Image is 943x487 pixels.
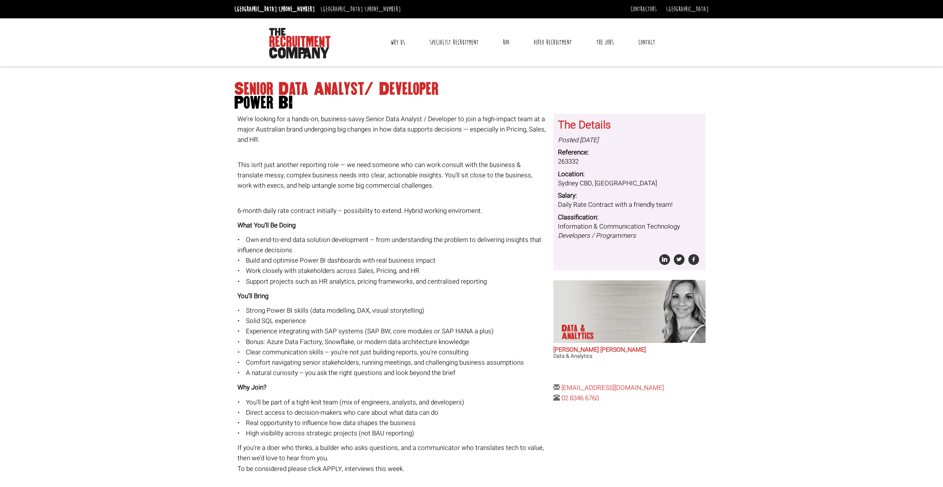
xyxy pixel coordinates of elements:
a: Why Us [385,33,411,52]
p: If you’re a doer who thinks, a builder who asks questions, and a communicator who translates tech... [237,443,548,474]
a: [PHONE_NUMBER] [365,5,401,13]
p: This isn’t just another reporting role — we need someone who can work consult with the business &... [237,149,548,191]
h1: Senior Data Analyst/ Developer [234,82,709,110]
img: The Recruitment Company [269,28,330,58]
dd: 263332 [558,157,701,166]
strong: Why Join? [237,383,267,392]
img: Anna-Maria Julie does Data & Analytics [632,280,706,343]
a: The Jobs [590,33,619,52]
dd: Daily Rate Contract with a friendly team! [558,200,701,209]
dd: Sydney CBD, [GEOGRAPHIC_DATA] [558,179,701,188]
a: Contact [632,33,661,52]
h3: Data & Analytics [553,353,706,359]
span: Power BI [234,96,709,110]
p: Data & Analytics [562,325,618,340]
p: • Own end-to-end data solution development – from understanding the problem to delivering insight... [237,235,548,287]
p: 6-month daily rate contract initially – possibility to extend. Hybrid working enviroment. [237,195,548,216]
h2: [PERSON_NAME] [PERSON_NAME] [553,347,706,354]
dt: Location: [558,170,701,179]
a: Specialist Recruitment [424,33,484,52]
p: • Strong Power BI skills (data modelling, DAX, visual storytelling) • Solid SQL experience • Expe... [237,305,548,378]
li: [GEOGRAPHIC_DATA]: [319,3,403,15]
a: [GEOGRAPHIC_DATA] [666,5,709,13]
a: Contractors [631,5,657,13]
a: [PHONE_NUMBER] [279,5,315,13]
dd: Information & Communication Technology [558,222,701,241]
a: Video Recruitment [528,33,577,52]
p: We’re looking for a hands-on, business-savvy Senior Data Analyst / Developer to join a high-impac... [237,114,548,145]
i: Posted [DATE] [558,135,598,145]
a: RPO [497,33,515,52]
a: [EMAIL_ADDRESS][DOMAIN_NAME] [561,383,664,393]
i: Developers / Programmers [558,231,636,240]
li: [GEOGRAPHIC_DATA]: [232,3,317,15]
a: 02 8346 6760 [561,393,599,403]
dt: Salary: [558,191,701,200]
h3: The Details [558,120,701,131]
p: • You’ll be part of a tight-knit team (mix of engineers, analysts, and developers) • Direct acces... [237,397,548,439]
dt: Reference: [558,148,701,157]
strong: You’ll Bring [237,291,268,301]
strong: What You’ll Be Doing [237,221,296,230]
dt: Classification: [558,213,701,222]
